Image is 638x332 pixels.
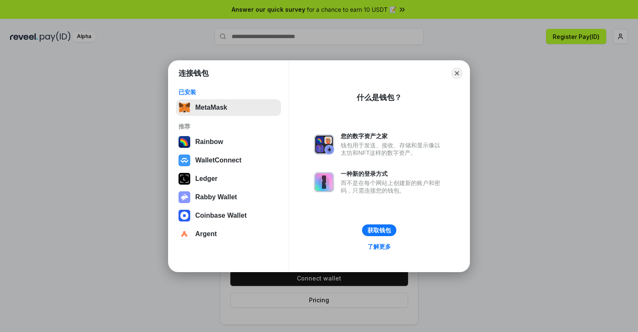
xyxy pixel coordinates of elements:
div: Ledger [195,175,217,183]
button: WalletConnect [176,152,281,169]
div: 而不是在每个网站上创建新的账户和密码，只需连接您的钱包。 [341,179,444,194]
img: svg+xml,%3Csvg%20xmlns%3D%22http%3A%2F%2Fwww.w3.org%2F2000%2Fsvg%22%20fill%3D%22none%22%20viewBox... [314,134,334,154]
button: Ledger [176,170,281,187]
img: svg+xml,%3Csvg%20width%3D%2228%22%20height%3D%2228%22%20viewBox%3D%220%200%2028%2028%22%20fill%3D... [179,154,190,166]
button: Rainbow [176,134,281,150]
div: Argent [195,230,217,238]
img: svg+xml,%3Csvg%20xmlns%3D%22http%3A%2F%2Fwww.w3.org%2F2000%2Fsvg%22%20fill%3D%22none%22%20viewBox... [314,172,334,192]
button: Argent [176,226,281,242]
button: Coinbase Wallet [176,207,281,224]
div: 您的数字资产之家 [341,132,444,140]
div: 了解更多 [367,243,391,250]
div: MetaMask [195,104,227,111]
div: Coinbase Wallet [195,212,247,219]
div: 推荐 [179,123,278,130]
img: svg+xml,%3Csvg%20fill%3D%22none%22%20height%3D%2233%22%20viewBox%3D%220%200%2035%2033%22%20width%... [179,102,190,113]
div: 一种新的登录方式 [341,170,444,178]
button: 获取钱包 [362,224,396,236]
button: Close [451,67,463,79]
a: 了解更多 [362,241,396,252]
div: 获取钱包 [367,226,391,234]
div: 什么是钱包？ [357,93,402,103]
div: Rabby Wallet [195,193,237,201]
img: svg+xml,%3Csvg%20xmlns%3D%22http%3A%2F%2Fwww.w3.org%2F2000%2Fsvg%22%20fill%3D%22none%22%20viewBox... [179,191,190,203]
img: svg+xml,%3Csvg%20width%3D%22120%22%20height%3D%22120%22%20viewBox%3D%220%200%20120%20120%22%20fil... [179,136,190,148]
h1: 连接钱包 [179,68,209,78]
div: Rainbow [195,138,223,146]
img: svg+xml,%3Csvg%20width%3D%2228%22%20height%3D%2228%22%20viewBox%3D%220%200%2028%2028%22%20fill%3D... [179,228,190,240]
button: Rabby Wallet [176,189,281,206]
button: MetaMask [176,99,281,116]
div: WalletConnect [195,157,242,164]
img: svg+xml,%3Csvg%20width%3D%2228%22%20height%3D%2228%22%20viewBox%3D%220%200%2028%2028%22%20fill%3D... [179,210,190,221]
div: 已安装 [179,88,278,96]
img: svg+xml,%3Csvg%20xmlns%3D%22http%3A%2F%2Fwww.w3.org%2F2000%2Fsvg%22%20width%3D%2228%22%20height%3... [179,173,190,185]
div: 钱包用于发送、接收、存储和显示像以太坊和NFT这样的数字资产。 [341,142,444,157]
